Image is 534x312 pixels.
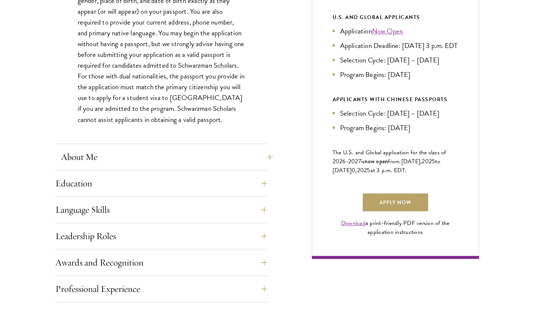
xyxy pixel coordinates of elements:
li: Program Begins: [DATE] [333,69,458,80]
span: 7 [358,157,361,166]
div: APPLICANTS WITH CHINESE PASSPORTS [333,95,458,104]
li: Selection Cycle: [DATE] – [DATE] [333,55,458,65]
span: to [DATE] [333,157,440,175]
button: Language Skills [55,201,267,219]
span: 5 [432,157,435,166]
span: at 3 p.m. EDT. [370,166,407,175]
li: Application Deadline: [DATE] 3 p.m. EDT [333,40,458,51]
button: About Me [61,148,273,166]
span: -202 [346,157,358,166]
span: 0 [352,166,355,175]
button: Professional Experience [55,280,267,298]
a: Download [341,219,366,228]
a: Now Open [372,26,403,36]
span: is [361,157,365,166]
li: Program Begins: [DATE] [333,122,458,133]
span: 202 [357,166,367,175]
div: a print-friendly PDF version of the application instructions [333,219,458,237]
li: Selection Cycle: [DATE] – [DATE] [333,108,458,119]
div: U.S. and Global Applicants [333,13,458,22]
span: , [355,166,357,175]
button: Awards and Recognition [55,254,267,271]
span: now open [365,157,388,165]
button: Leadership Roles [55,227,267,245]
span: 6 [342,157,346,166]
span: from [DATE], [388,157,422,166]
button: Education [55,174,267,192]
span: 5 [367,166,370,175]
a: Apply Now [363,193,428,211]
span: The U.S. and Global application for the class of 202 [333,148,446,166]
li: Application [333,26,458,36]
span: 202 [422,157,432,166]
